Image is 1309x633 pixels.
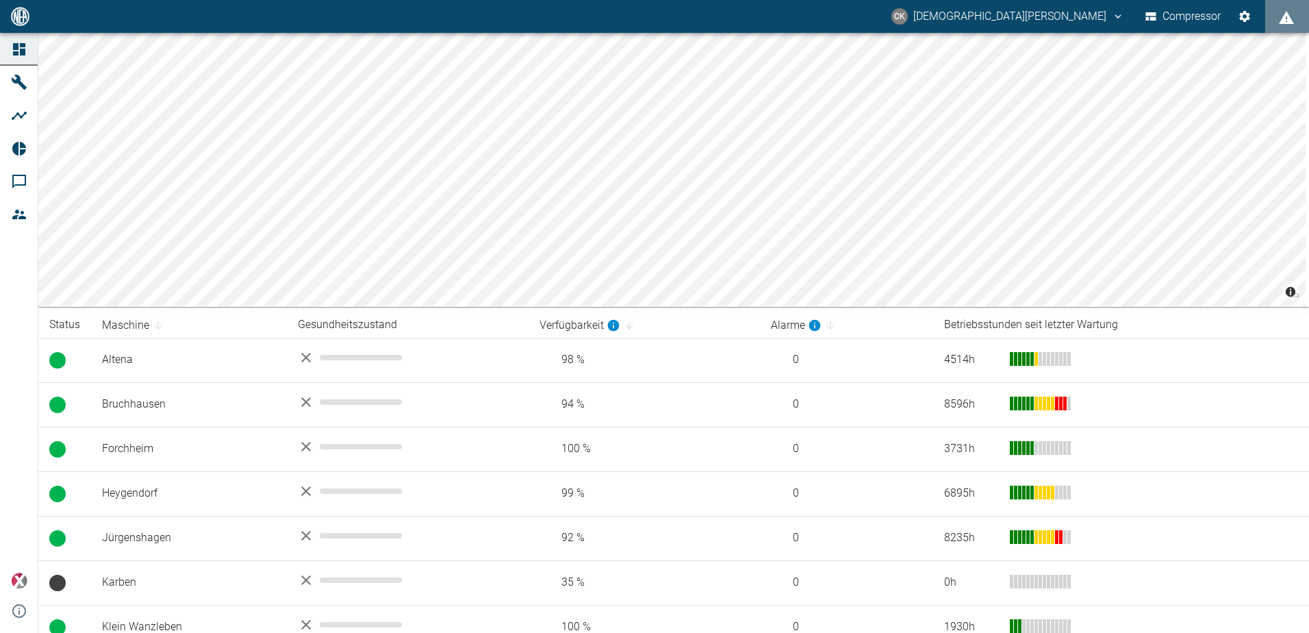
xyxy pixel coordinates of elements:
[771,352,922,368] span: 0
[91,382,287,427] td: Bruchhausen
[539,486,749,501] span: 99 %
[944,352,999,368] div: 4514 h
[771,486,922,501] span: 0
[298,438,518,455] div: No data
[539,317,604,334] font: Verfügbarkeit
[102,317,149,334] font: Maschine
[944,575,999,591] div: 0 h
[539,575,749,591] span: 35 %
[49,441,66,458] span: Betrieb
[298,349,518,366] div: No data
[1143,4,1224,29] button: Compressor
[539,441,749,457] span: 100 %
[913,7,1106,26] font: [DEMOGRAPHIC_DATA][PERSON_NAME]
[539,317,620,334] div: berechnet für die letzten 7 Tage
[889,4,1126,29] button: christian.kraft@arcanum-energy.de
[298,483,518,499] div: No data
[539,352,749,368] span: 98 %
[298,617,518,633] div: No data
[933,312,1309,338] th: Betriebsstunden seit letzter Wartung
[771,575,922,591] span: 0
[539,397,749,412] span: 94 %
[771,530,922,546] span: 0
[771,441,922,457] span: 0
[771,317,805,334] font: Alarme
[49,397,66,413] span: Betrieb
[298,572,518,588] div: No data
[891,8,908,25] div: CK
[771,397,922,412] span: 0
[539,530,749,546] span: 92 %
[91,427,287,471] td: Forchheim
[1232,4,1257,29] button: Einstellungen
[38,312,91,338] th: Status
[49,352,66,369] span: Betrieb
[944,441,999,457] div: 3731 h
[49,486,66,502] span: Betrieb
[38,33,1306,307] canvas: Map
[944,486,999,501] div: 6895 h
[287,312,529,338] th: Gesundheitszustand
[298,527,518,544] div: No data
[10,7,31,25] img: logo
[49,530,66,547] span: Betrieb
[944,397,999,412] div: 8596 h
[49,575,66,591] span: Keine Daten
[91,471,287,516] td: Heygendorf
[944,530,999,546] div: 8235 h
[298,394,518,410] div: No data
[1162,7,1221,26] font: Compressor
[91,338,287,382] td: Altena
[91,516,287,560] td: Jürgenshagen
[91,560,287,605] td: Karben
[771,317,822,334] div: berechnet für die letzten 7 Tage
[11,573,27,589] img: Xplore Logo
